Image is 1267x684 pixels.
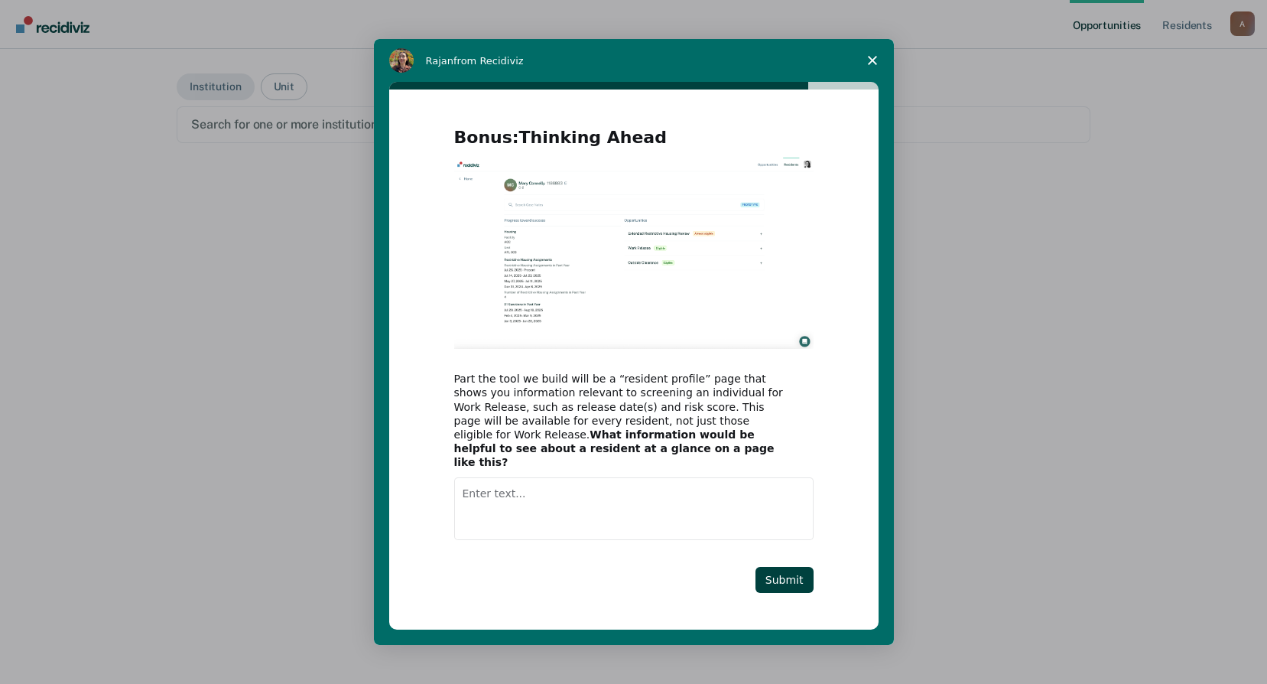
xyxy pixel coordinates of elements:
div: Part the tool we build will be a “resident profile” page that shows you information relevant to s... [454,372,791,469]
h2: Bonus: [454,126,814,158]
img: Profile image for Rajan [389,48,414,73]
span: from Recidiviz [453,55,524,67]
span: Close survey [851,39,894,82]
button: Submit [755,567,814,593]
b: What information would be helpful to see about a resident at a glance on a page like this? [454,428,775,468]
b: Thinking Ahead [519,128,667,147]
textarea: Enter text... [454,477,814,540]
span: Rajan [426,55,454,67]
